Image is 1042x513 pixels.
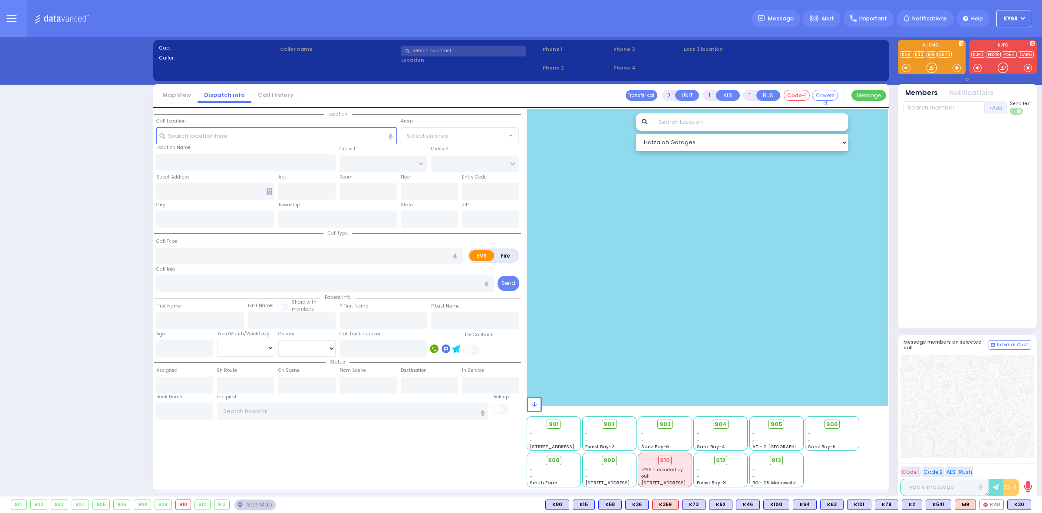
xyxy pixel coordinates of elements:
div: K2 [902,500,922,510]
div: 901 [11,500,26,510]
label: Last 3 location [684,46,783,53]
div: K359 [652,500,679,510]
div: 902 [31,500,47,510]
span: - [752,467,755,473]
div: ALS [955,500,976,510]
label: City [156,202,165,209]
label: First Name [156,303,181,310]
label: Assigned [156,367,178,374]
div: BLS [682,500,706,510]
span: - [641,437,644,443]
label: Caller: [159,54,277,62]
span: Sanz Bay-6 [641,443,669,450]
label: In Service [462,367,484,374]
span: - [752,430,755,437]
label: Township [278,202,300,209]
input: Search a contact [401,46,526,56]
span: - [697,430,699,437]
label: Age [156,331,165,338]
div: BLS [763,500,789,510]
label: KJFD [969,43,1037,49]
span: Location [324,111,352,117]
span: - [530,430,532,437]
button: Transfer call [626,90,657,101]
span: members [292,306,314,312]
div: 910 [176,500,191,510]
button: UNIT [675,90,699,101]
span: - [752,473,755,480]
button: Members [905,88,938,98]
div: K48 [979,500,1004,510]
label: Room [340,174,353,181]
div: 906 [114,500,130,510]
div: See map [234,500,275,510]
a: Dispatch info [198,91,251,99]
span: 905 [771,420,782,429]
span: Send text [1010,100,1031,107]
input: Search location here [156,127,397,144]
a: bay [900,51,912,58]
label: State [401,202,413,209]
div: K73 [682,500,706,510]
label: Fire [494,250,518,261]
span: 908 [548,456,560,465]
div: BLS [545,500,569,510]
div: BLS [875,500,898,510]
span: - [585,473,588,480]
a: FD29 [986,51,1001,58]
a: K30 [913,51,925,58]
label: Pick up [492,394,509,400]
span: - [530,437,532,443]
div: K100 [763,500,789,510]
button: Covered [812,90,838,101]
span: Select an area [407,132,448,140]
div: ALS [652,500,679,510]
label: Call Type [156,238,177,245]
span: KY39 - reported by KY46 [641,467,695,473]
span: Phone 2 [543,64,610,72]
a: FD54 [1002,51,1017,58]
span: Patient info [320,294,355,301]
div: BLS [598,500,622,510]
label: Call back number [340,331,381,338]
label: Location Name [156,144,191,151]
div: 909 [155,500,171,510]
span: 912 [716,456,725,465]
span: - [641,430,644,437]
div: BLS [793,500,817,510]
span: - [697,473,699,480]
span: - [530,473,532,480]
button: Send [498,276,519,291]
label: Cross 1 [340,146,355,152]
span: Message [768,14,794,23]
span: - [585,467,588,473]
label: Turn off text [1010,107,1024,116]
button: Internal Chat [989,340,1031,350]
div: K78 [875,500,898,510]
span: BG - 29 Merriewold S. [752,480,801,486]
span: - [697,437,699,443]
label: Entry Code [462,174,487,181]
div: K541 [926,500,951,510]
label: Gender [278,331,295,338]
span: 903 [659,420,671,429]
div: K36 [625,500,649,510]
label: Floor [401,174,411,181]
label: P First Name [340,303,368,310]
div: K46 [736,500,760,510]
span: Important [859,15,887,23]
label: Last Name [248,302,273,309]
div: M9 [955,500,976,510]
label: Use Callback [463,331,493,338]
span: Call type [323,230,352,236]
div: K58 [598,500,622,510]
input: Search hospital [217,403,488,420]
label: Cad: [159,44,277,52]
span: Forest Bay-2 [585,443,614,450]
div: 913 [214,500,230,510]
span: Alert [821,15,834,23]
label: Caller name [280,46,399,53]
img: comment-alt.png [991,343,995,348]
span: Smith Farm [530,480,557,486]
a: Call History [251,91,300,99]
